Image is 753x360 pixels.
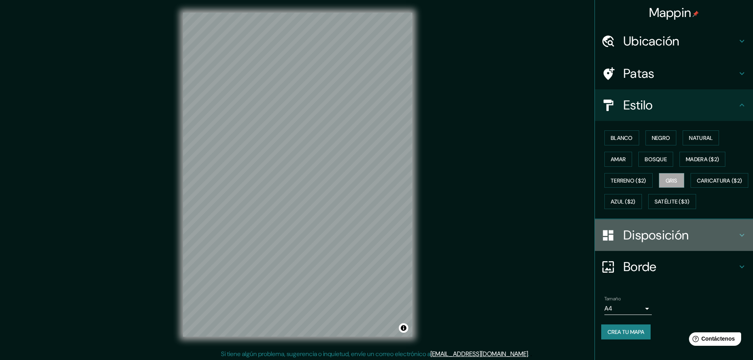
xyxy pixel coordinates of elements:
[623,33,679,49] font: Ubicación
[652,134,670,141] font: Negro
[611,134,633,141] font: Blanco
[623,97,653,113] font: Estilo
[608,328,644,335] font: Crea tu mapa
[623,258,657,275] font: Borde
[693,11,699,17] img: pin-icon.png
[679,152,725,167] button: Madera ($2)
[638,152,673,167] button: Bosque
[528,350,529,358] font: .
[529,349,530,358] font: .
[648,194,696,209] button: Satélite ($3)
[221,350,430,358] font: Si tiene algún problema, sugerencia o inquietud, envíe un correo electrónico a
[430,350,528,358] a: [EMAIL_ADDRESS][DOMAIN_NAME]
[595,25,753,57] div: Ubicación
[604,194,642,209] button: Azul ($2)
[399,323,408,333] button: Activar o desactivar atribución
[604,173,653,188] button: Terreno ($2)
[623,65,655,82] font: Patas
[595,58,753,89] div: Patas
[604,302,652,315] div: A4
[604,304,612,313] font: A4
[655,198,690,205] font: Satélite ($3)
[683,329,744,351] iframe: Lanzador de widgets de ayuda
[697,177,742,184] font: Caricatura ($2)
[530,349,532,358] font: .
[604,296,621,302] font: Tamaño
[604,130,639,145] button: Blanco
[601,324,651,339] button: Crea tu mapa
[183,13,412,337] canvas: Mapa
[611,198,636,205] font: Azul ($2)
[666,177,678,184] font: Gris
[623,227,689,243] font: Disposición
[611,177,646,184] font: Terreno ($2)
[595,89,753,121] div: Estilo
[595,251,753,283] div: Borde
[686,156,719,163] font: Madera ($2)
[645,156,667,163] font: Bosque
[604,152,632,167] button: Amar
[689,134,713,141] font: Natural
[659,173,684,188] button: Gris
[683,130,719,145] button: Natural
[611,156,626,163] font: Amar
[649,4,691,21] font: Mappin
[645,130,677,145] button: Negro
[691,173,749,188] button: Caricatura ($2)
[595,219,753,251] div: Disposición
